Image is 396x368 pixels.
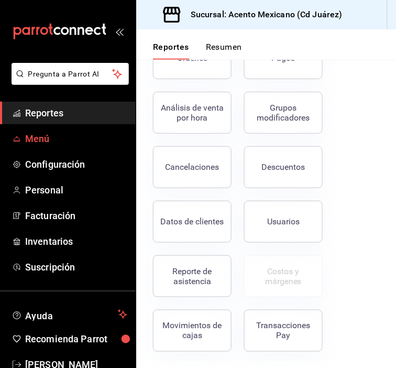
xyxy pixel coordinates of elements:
[244,201,323,243] button: Usuarios
[12,63,129,85] button: Pregunta a Parrot AI
[160,321,225,341] div: Movimientos de cajas
[25,234,127,248] span: Inventarios
[166,162,219,172] div: Cancelaciones
[25,260,127,274] span: Suscripción
[25,332,127,347] span: Recomienda Parrot
[25,157,127,171] span: Configuración
[153,42,242,60] div: navigation tabs
[206,42,242,60] button: Resumen
[244,310,323,352] button: Transacciones Pay
[153,201,232,243] button: Datos de clientes
[160,266,225,286] div: Reporte de asistencia
[7,76,129,87] a: Pregunta a Parrot AI
[25,106,127,120] span: Reportes
[251,321,316,341] div: Transacciones Pay
[251,103,316,123] div: Grupos modificadores
[153,42,189,60] button: Reportes
[251,266,316,286] div: Costos y márgenes
[160,103,225,123] div: Análisis de venta por hora
[153,146,232,188] button: Cancelaciones
[153,92,232,134] button: Análisis de venta por hora
[244,146,323,188] button: Descuentos
[115,27,124,36] button: open_drawer_menu
[25,308,114,321] span: Ayuda
[182,8,343,21] h3: Sucursal: Acento Mexicano (Cd Juárez)
[267,217,300,226] div: Usuarios
[244,255,323,297] button: Contrata inventarios para ver este reporte
[161,217,224,226] div: Datos de clientes
[153,310,232,352] button: Movimientos de cajas
[25,209,127,223] span: Facturación
[25,183,127,197] span: Personal
[244,92,323,134] button: Grupos modificadores
[153,255,232,297] button: Reporte de asistencia
[262,162,305,172] div: Descuentos
[25,132,127,146] span: Menú
[28,69,113,80] span: Pregunta a Parrot AI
